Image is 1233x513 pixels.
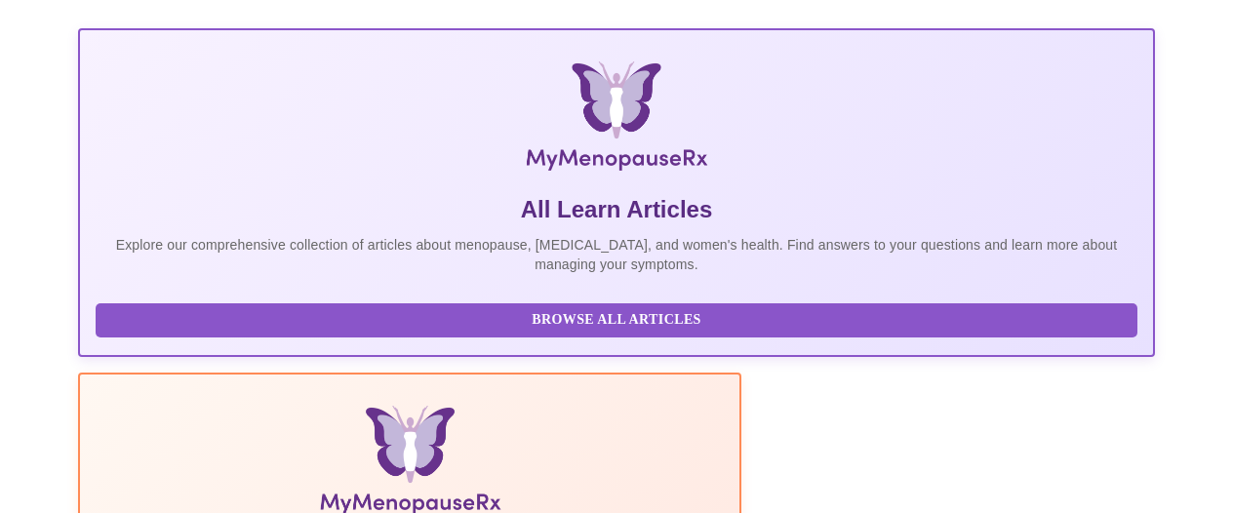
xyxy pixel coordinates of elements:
[96,310,1141,327] a: Browse All Articles
[96,235,1136,274] p: Explore our comprehensive collection of articles about menopause, [MEDICAL_DATA], and women's hea...
[258,61,975,178] img: MyMenopauseRx Logo
[115,308,1117,333] span: Browse All Articles
[96,194,1136,225] h5: All Learn Articles
[96,303,1136,337] button: Browse All Articles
